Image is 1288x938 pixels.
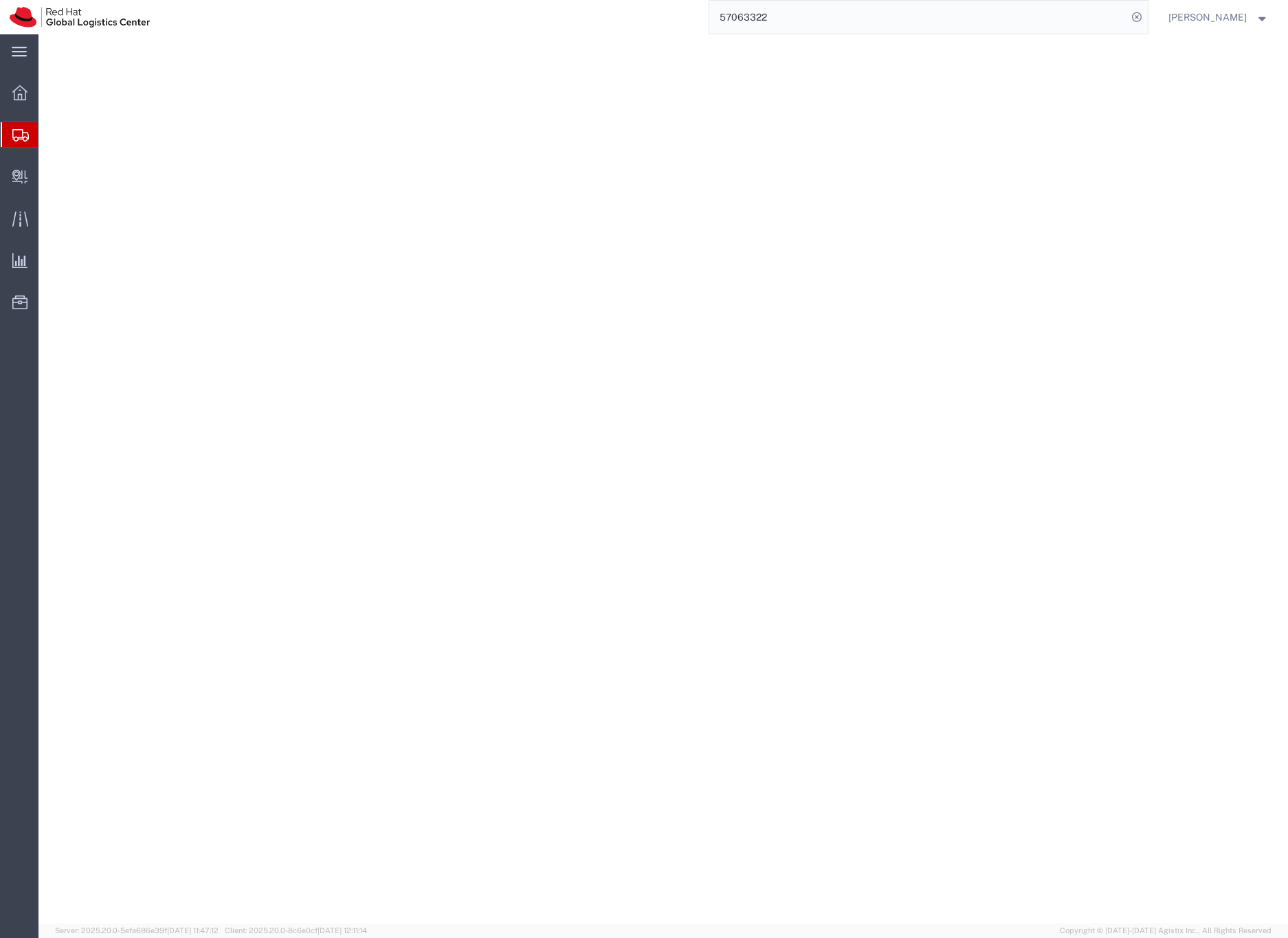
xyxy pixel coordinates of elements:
[1168,9,1269,25] button: [PERSON_NAME]
[225,926,367,935] span: Client: 2025.20.0-8c6e0cf
[10,7,150,27] img: logo
[167,926,219,935] span: [DATE] 11:47:12
[38,34,1288,924] iframe: FS Legacy Container
[709,1,1127,34] input: Search for shipment number, reference number
[318,926,367,935] span: [DATE] 12:11:14
[1168,10,1247,25] span: Sona Mala
[55,926,219,935] span: Server: 2025.20.0-5efa686e39f
[1060,925,1272,937] span: Copyright © [DATE]-[DATE] Agistix Inc., All Rights Reserved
